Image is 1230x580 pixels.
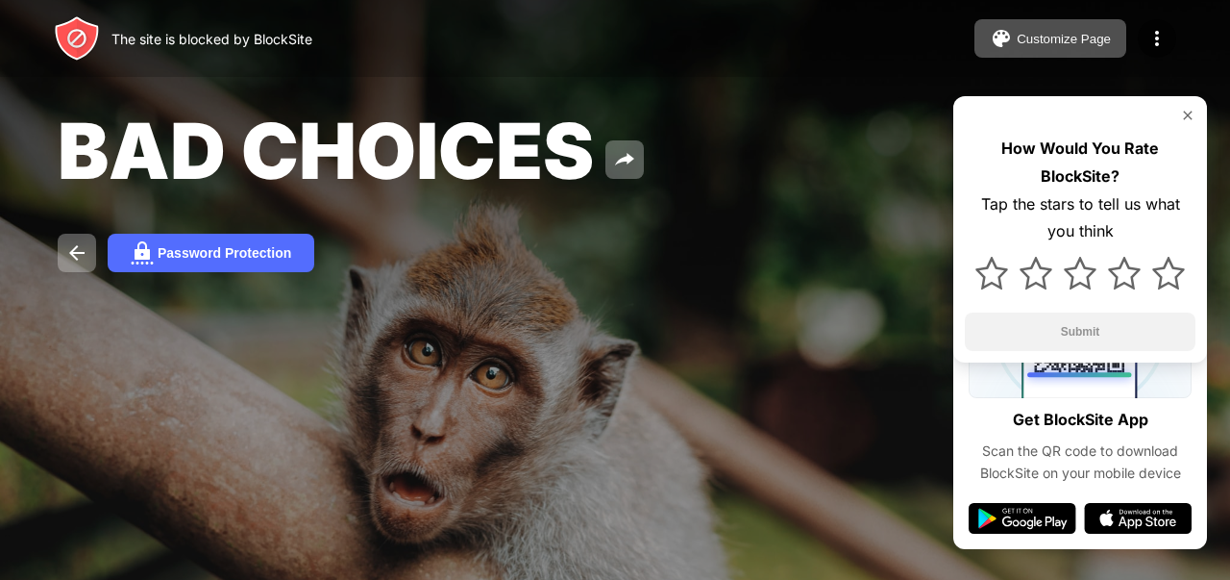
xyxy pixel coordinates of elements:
img: star.svg [1020,257,1052,290]
img: star.svg [975,257,1008,290]
img: menu-icon.svg [1145,27,1168,50]
img: star.svg [1152,257,1185,290]
div: Tap the stars to tell us what you think [965,190,1195,246]
div: Customize Page [1017,32,1111,46]
button: Submit [965,313,1195,351]
button: Password Protection [108,234,314,272]
div: Get BlockSite App [1013,406,1148,434]
img: star.svg [1108,257,1141,290]
button: Customize Page [974,19,1126,58]
img: header-logo.svg [54,15,100,62]
img: back.svg [65,241,88,265]
div: Password Protection [158,245,291,261]
img: rate-us-close.svg [1180,108,1195,123]
div: Scan the QR code to download BlockSite on your mobile device [969,441,1192,484]
img: pallet.svg [990,27,1013,50]
img: google-play.svg [969,503,1076,534]
div: The site is blocked by BlockSite [111,31,312,47]
div: How Would You Rate BlockSite? [965,135,1195,190]
img: star.svg [1064,257,1096,290]
img: share.svg [613,148,636,171]
img: password.svg [131,241,154,265]
img: app-store.svg [1084,503,1192,534]
span: BAD CHOICES [58,104,594,197]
